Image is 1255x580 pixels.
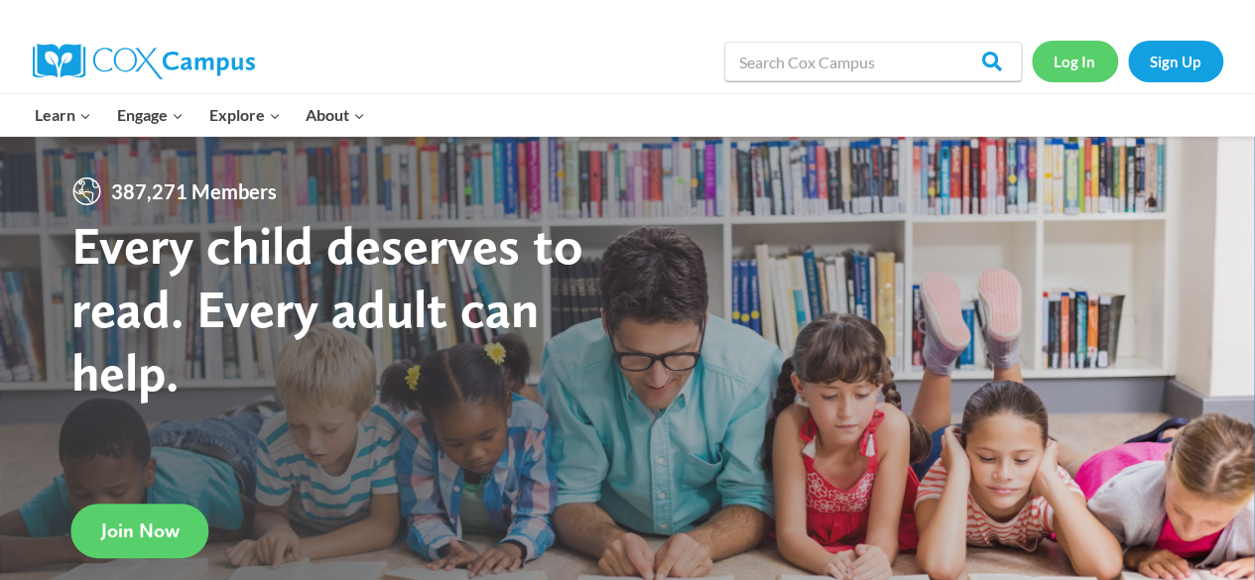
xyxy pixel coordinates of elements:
[724,42,1022,81] input: Search Cox Campus
[71,504,209,558] a: Join Now
[104,94,196,136] button: Child menu of Engage
[293,94,378,136] button: Child menu of About
[23,94,105,136] button: Child menu of Learn
[101,519,180,542] span: Join Now
[196,94,294,136] button: Child menu of Explore
[1032,41,1223,81] nav: Secondary Navigation
[1128,41,1223,81] a: Sign Up
[71,213,583,403] strong: Every child deserves to read. Every adult can help.
[33,44,255,79] img: Cox Campus
[23,94,378,136] nav: Primary Navigation
[1032,41,1118,81] a: Log In
[103,175,285,207] span: 387,271 Members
